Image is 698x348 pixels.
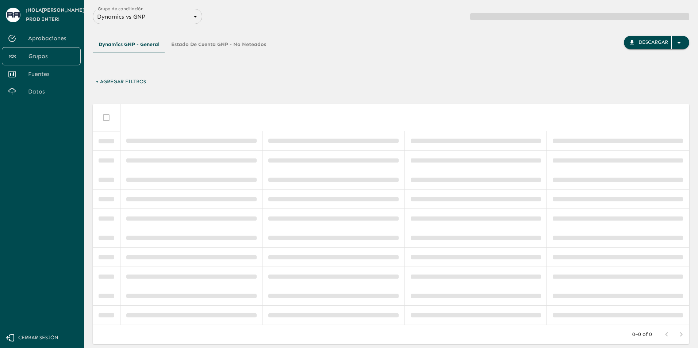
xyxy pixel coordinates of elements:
[638,38,668,47] div: Descargar
[93,36,165,53] button: Dynamics GNP - General
[28,34,75,43] span: Aprobaciones
[28,52,74,61] span: Grupos
[7,12,20,18] img: avatar
[2,65,81,83] a: Fuentes
[18,333,58,343] span: Cerrar sesión
[93,36,272,53] div: Tipos de Movimientos
[28,70,75,79] span: Fuentes
[2,83,81,100] a: Datos
[165,36,272,53] button: Estado de Cuenta GNP - No Neteados
[93,75,149,89] button: + Agregar Filtros
[28,87,75,96] span: Datos
[624,36,689,49] button: Descargar
[2,30,81,47] a: Aprobaciones
[98,5,143,12] label: Grupo de conciliación
[93,11,202,22] div: Dynamics vs GNP
[632,331,652,338] p: 0–0 of 0
[2,47,81,65] a: Grupos
[26,6,85,24] span: ¡Hola [PERSON_NAME] Prod Inter !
